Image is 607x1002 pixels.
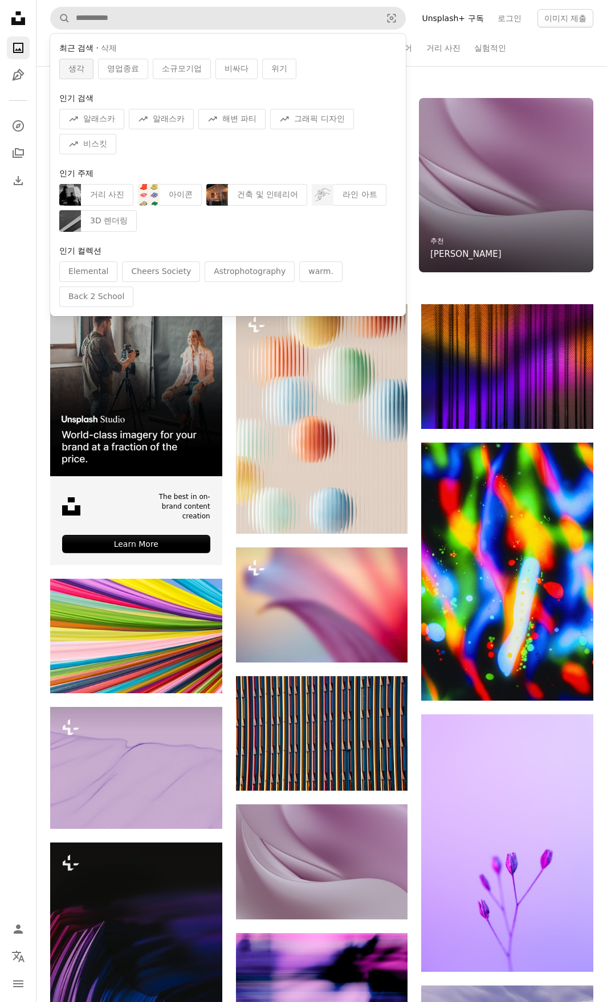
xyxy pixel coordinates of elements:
[378,7,405,29] button: 시각적 검색
[236,547,408,662] img: 분홍색과 보라색 색조의 추상적인 소프트 포커스 배경
[225,63,248,75] span: 비싸다
[50,304,222,565] a: The best in on-brand content creationLearn More
[312,184,333,206] img: premium_vector-1752394679026-e67b963cbd5a
[537,9,593,27] button: 이미지 제출
[421,714,593,972] img: 하늘 배경의 꽃 클로즈업
[271,63,287,75] span: 위기
[421,361,593,371] a: 선과 점이 있는 화려한 배경
[7,114,30,137] a: 탐색
[236,676,408,791] img: 다채로운 수직 나무 칸막이는 추상적인 패턴을 만듭니다.
[228,184,307,206] div: 건축 및 인테리어
[62,535,210,553] div: Learn More
[59,246,101,255] span: 인기 컬렉션
[81,184,133,206] div: 거리 사진
[50,966,222,976] a: 보라색과 파란색 선이 있는 검은색 배경
[59,287,133,307] div: Back 2 School
[51,7,70,29] button: Unsplash 검색
[421,304,593,429] img: 선과 점이 있는 화려한 배경
[68,63,84,75] span: 생각
[59,43,93,54] span: 최근 검색
[236,728,408,738] a: 다채로운 수직 나무 칸막이는 추상적인 패턴을 만듭니다.
[7,918,30,940] a: 로그인 / 가입
[7,972,30,995] button: 메뉴
[138,184,160,206] img: premium_vector-1753107438975-30d50abb6869
[83,138,107,150] span: 비스킷
[7,64,30,87] a: 일러스트
[144,492,210,521] span: The best in on-brand content creation
[59,184,81,206] img: premium_photo-1728498509310-23faa8d96510
[50,707,222,828] img: 물결 모양의 선이 있는 보라색 배경의 클로즈업
[236,600,408,610] a: 분홍색과 보라색 색조의 추상적인 소프트 포커스 배경
[50,762,222,772] a: 물결 모양의 선이 있는 보라색 배경의 클로즈업
[162,63,202,75] span: 소규모기업
[415,9,490,27] a: Unsplash+ 구독
[236,985,408,995] a: 핑크 화이트와 블랙 텍스타일
[81,210,137,232] div: 3D 렌더링
[421,443,593,700] img: 화려한 줄무늬와 빛나는 점이 있는 추상 미술.
[491,9,528,27] a: 로그인
[421,838,593,848] a: 하늘 배경의 꽃 클로즈업
[7,7,30,32] a: 홈 — Unsplash
[236,414,408,424] a: 다채로운 패턴의 거품이 질감의 배경에 표시됩니다.
[421,566,593,576] a: 화려한 줄무늬와 빛나는 점이 있는 추상 미술.
[430,247,502,261] a: [PERSON_NAME]
[222,113,256,125] span: 해변 파티
[50,304,222,476] img: file-1715651741414-859baba4300dimage
[107,63,139,75] span: 영업종료
[299,261,343,282] div: warm.
[50,7,406,30] form: 사이트 전체에서 이미지 찾기
[59,210,81,232] img: premium_photo-1749548059677-908a98011c1d
[7,36,30,59] a: 사진
[7,169,30,192] a: 다운로드 내역
[59,43,397,54] div: ·
[101,43,117,54] button: 삭제
[122,261,200,282] div: Cheers Society
[294,113,344,125] span: 그래픽 디자인
[62,497,80,516] img: file-1631678316303-ed18b8b5cb9cimage
[236,804,408,919] img: 분홍색 표면의 클로즈업
[430,237,444,245] a: 추천
[236,304,408,534] img: 다채로운 패턴의 거품이 질감의 배경에 표시됩니다.
[50,631,222,641] a: 다채로운 직물이 생생하고 흐르는 듯한 디스플레이를 만듭니다.
[206,184,228,206] img: premium_photo-1686167978316-e075293442bf
[160,184,202,206] div: 아이콘
[50,579,222,693] img: 다채로운 직물이 생생하고 흐르는 듯한 디스플레이를 만듭니다.
[474,30,506,66] a: 실험적인
[333,184,386,206] div: 라인 아트
[59,169,93,178] span: 인기 주제
[7,945,30,968] button: 언어
[83,113,115,125] span: 알래스카
[426,30,461,66] a: 거리 사진
[59,261,117,282] div: Elemental
[236,856,408,866] a: 분홍색 표면의 클로즈업
[7,142,30,165] a: 컬렉션
[153,113,185,125] span: 알래스카
[205,261,295,282] div: Astrophotography
[59,93,93,103] span: 인기 검색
